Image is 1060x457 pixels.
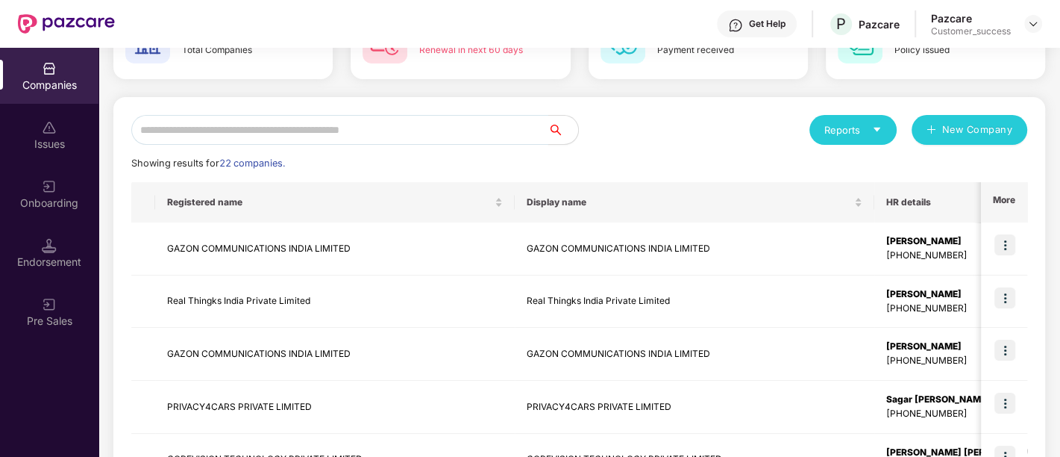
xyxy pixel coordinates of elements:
[912,115,1027,145] button: plusNew Company
[515,182,874,223] th: Display name
[155,223,515,276] td: GAZON COMMUNICATIONS INDIA LIMITED
[657,43,766,57] div: Payment received
[18,14,115,34] img: New Pazcare Logo
[836,15,846,33] span: P
[419,43,528,57] div: Renewal in next 60 days
[1027,18,1039,30] img: svg+xml;base64,PHN2ZyBpZD0iRHJvcGRvd24tMzJ4MzIiIHhtbG5zPSJodHRwOi8vd3d3LnczLm9yZy8yMDAwL3N2ZyIgd2...
[515,223,874,276] td: GAZON COMMUNICATIONS INDIA LIMITED
[42,297,57,312] img: svg+xml;base64,PHN2ZyB3aWR0aD0iMjAiIGhlaWdodD0iMjAiIHZpZXdCb3g9IjAgMCAyMCAyMCIgZmlsbD0ibm9uZSIgeG...
[42,120,57,135] img: svg+xml;base64,PHN2ZyBpZD0iSXNzdWVzX2Rpc2FibGVkIiB4bWxucz0iaHR0cDovL3d3dy53My5vcmcvMjAwMC9zdmciIH...
[42,179,57,194] img: svg+xml;base64,PHN2ZyB3aWR0aD0iMjAiIGhlaWdodD0iMjAiIHZpZXdCb3g9IjAgMCAyMCAyMCIgZmlsbD0ibm9uZSIgeG...
[42,61,57,76] img: svg+xml;base64,PHN2ZyBpZD0iQ29tcGFuaWVzIiB4bWxucz0iaHR0cDovL3d3dy53My5vcmcvMjAwMC9zdmciIHdpZHRoPS...
[131,158,285,169] span: Showing results for
[527,196,851,208] span: Display name
[155,328,515,381] td: GAZON COMMUNICATIONS INDIA LIMITED
[994,234,1015,255] img: icon
[515,381,874,434] td: PRIVACY4CARS PRIVATE LIMITED
[981,182,1027,223] th: More
[749,18,785,30] div: Get Help
[219,158,285,169] span: 22 companies.
[931,11,1011,25] div: Pazcare
[994,393,1015,414] img: icon
[942,122,1013,137] span: New Company
[155,276,515,329] td: Real Thingks India Private Limited
[931,25,1011,37] div: Customer_success
[994,287,1015,308] img: icon
[155,182,515,223] th: Registered name
[548,124,578,136] span: search
[872,125,882,134] span: caret-down
[155,381,515,434] td: PRIVACY4CARS PRIVATE LIMITED
[926,125,936,137] span: plus
[167,196,492,208] span: Registered name
[824,122,882,137] div: Reports
[42,238,57,253] img: svg+xml;base64,PHN2ZyB3aWR0aD0iMTQuNSIgaGVpZ2h0PSIxNC41IiB2aWV3Qm94PSIwIDAgMTYgMTYiIGZpbGw9Im5vbm...
[515,328,874,381] td: GAZON COMMUNICATIONS INDIA LIMITED
[515,276,874,329] td: Real Thingks India Private Limited
[548,115,579,145] button: search
[182,43,291,57] div: Total Companies
[994,340,1015,361] img: icon
[728,18,743,33] img: svg+xml;base64,PHN2ZyBpZD0iSGVscC0zMngzMiIgeG1sbnM9Imh0dHA6Ly93d3cudzMub3JnLzIwMDAvc3ZnIiB3aWR0aD...
[894,43,1003,57] div: Policy issued
[859,17,900,31] div: Pazcare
